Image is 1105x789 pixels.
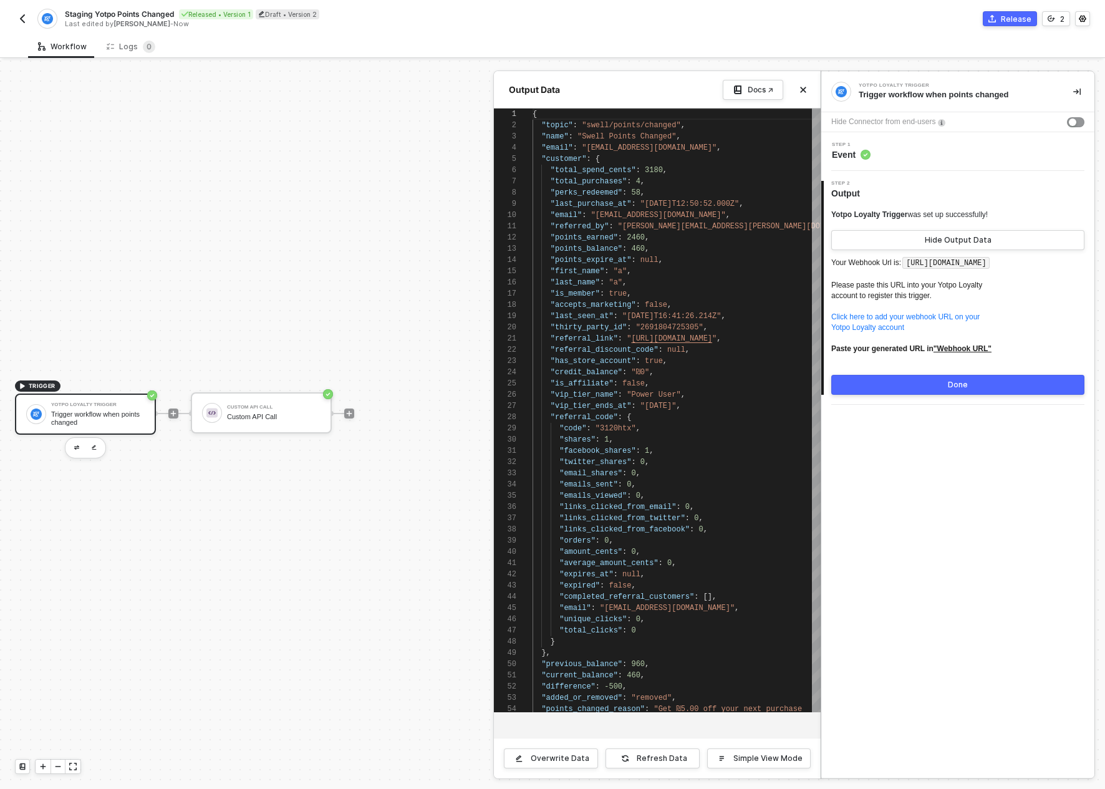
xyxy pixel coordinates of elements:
[494,210,516,221] div: 10
[622,570,640,579] span: null
[541,682,595,691] span: "difference"
[551,368,622,377] span: "credit_balance"
[65,9,174,19] span: Staging Yotpo Points Changed
[1048,15,1055,22] span: icon-versioning
[551,200,632,208] span: "last_purchase_at"
[494,165,516,176] div: 6
[707,748,811,768] button: Simple View Mode
[618,413,622,422] span: :
[559,615,627,624] span: "unique_clicks"
[494,468,516,479] div: 33
[591,604,596,612] span: :
[659,256,663,264] span: ,
[1060,14,1064,24] div: 2
[559,469,622,478] span: "email_shares"
[631,256,635,264] span: :
[645,301,667,309] span: false
[631,548,635,556] span: 0
[609,536,613,545] span: ,
[631,626,635,635] span: 0
[645,244,649,253] span: ,
[551,323,627,332] span: "thirty_party_id"
[494,659,516,670] div: 50
[606,748,700,768] button: Refresh Data
[541,660,622,669] span: "previous_balance"
[258,11,265,17] span: icon-edit
[622,278,627,287] span: ,
[618,671,622,680] span: :
[38,42,87,52] div: Workflow
[551,233,618,242] span: "points_earned"
[640,570,645,579] span: ,
[559,503,676,511] span: "links_clicked_from_email"
[645,447,649,455] span: 1
[636,301,640,309] span: :
[551,244,622,253] span: "points_balance"
[723,80,783,100] a: Docs ↗
[494,266,516,277] div: 15
[614,312,618,321] span: :
[659,559,663,568] span: :
[631,188,640,197] span: 58
[559,447,635,455] span: "facebook_shares"
[614,267,627,276] span: "a"
[569,132,573,141] span: :
[494,614,516,625] div: 46
[494,142,516,153] div: 4
[551,390,618,399] span: "vip_tier_name"
[640,615,645,624] span: ,
[551,278,600,287] span: "last_name"
[179,9,253,19] div: Released • Version 1
[627,671,640,680] span: 460
[938,119,945,127] img: icon-info
[494,120,516,131] div: 2
[717,143,721,152] span: ,
[663,357,667,365] span: ,
[645,357,663,365] span: true
[551,357,636,365] span: "has_store_account"
[627,233,645,242] span: 2460
[17,14,27,24] img: back
[143,41,155,53] sup: 0
[494,356,516,367] div: 23
[640,402,677,410] span: "[DATE]"
[685,514,690,523] span: :
[983,11,1037,26] button: Release
[15,11,30,26] button: back
[541,143,572,152] span: "email"
[600,289,604,298] span: :
[42,13,52,24] img: integration-icon
[618,222,869,231] span: "[PERSON_NAME][EMAIL_ADDRESS][PERSON_NAME][DOMAIN_NAME]"
[494,445,516,457] div: 31
[690,503,694,511] span: ,
[494,412,516,423] div: 28
[622,188,627,197] span: :
[604,267,609,276] span: :
[631,581,635,590] span: ,
[640,671,645,680] span: ,
[631,244,645,253] span: 460
[494,434,516,445] div: 30
[551,301,636,309] span: "accepts_marketing"
[645,233,649,242] span: ,
[559,435,596,444] span: "shares"
[551,267,604,276] span: "first_name"
[494,457,516,468] div: 32
[586,424,591,433] span: :
[551,166,636,175] span: "total_spend_cents"
[636,177,640,186] span: 4
[541,132,568,141] span: "name"
[627,413,631,422] span: {
[1001,14,1031,24] div: Release
[551,289,600,298] span: "is_member"
[618,480,622,489] span: :
[636,166,640,175] span: :
[494,153,516,165] div: 5
[596,155,600,163] span: {
[836,86,847,97] img: integration-icon
[831,116,935,128] div: Hide Connector from end-users
[1042,11,1070,26] button: 2
[627,267,631,276] span: ,
[494,603,516,614] div: 45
